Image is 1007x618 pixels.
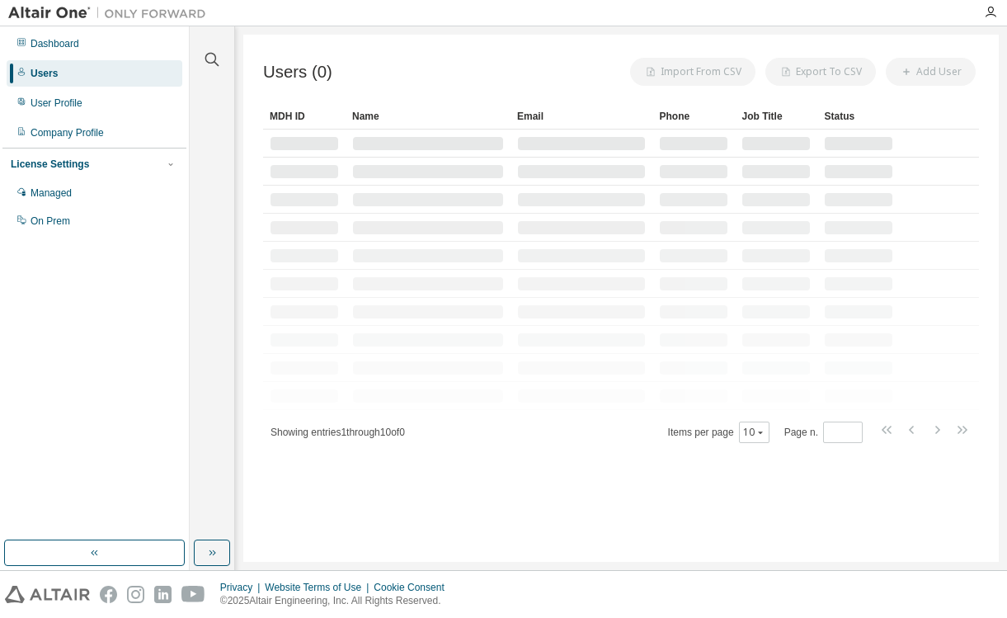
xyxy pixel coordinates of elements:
[668,422,769,443] span: Items per page
[517,103,646,130] div: Email
[271,427,405,438] span: Showing entries 1 through 10 of 0
[352,103,504,130] div: Name
[743,426,765,439] button: 10
[630,58,755,86] button: Import From CSV
[181,586,205,603] img: youtube.svg
[127,586,144,603] img: instagram.svg
[220,594,454,608] p: © 2025 Altair Engineering, Inc. All Rights Reserved.
[31,186,72,200] div: Managed
[31,67,58,80] div: Users
[374,581,454,594] div: Cookie Consent
[31,215,70,228] div: On Prem
[824,103,893,130] div: Status
[100,586,117,603] img: facebook.svg
[270,103,339,130] div: MDH ID
[741,103,811,130] div: Job Title
[31,97,82,110] div: User Profile
[5,586,90,603] img: altair_logo.svg
[265,581,374,594] div: Website Terms of Use
[765,58,876,86] button: Export To CSV
[154,586,172,603] img: linkedin.svg
[784,422,863,443] span: Page n.
[886,58,976,86] button: Add User
[11,158,89,171] div: License Settings
[263,63,332,82] span: Users (0)
[659,103,728,130] div: Phone
[31,126,104,139] div: Company Profile
[220,581,265,594] div: Privacy
[8,5,214,21] img: Altair One
[31,37,79,50] div: Dashboard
